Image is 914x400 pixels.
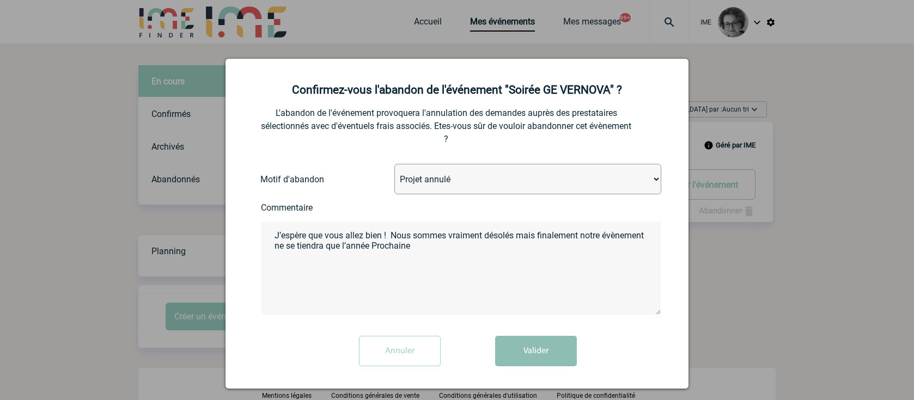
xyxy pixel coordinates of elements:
p: L'abandon de l'événement provoquera l'annulation des demandes auprès des prestataires sélectionné... [261,107,631,146]
input: Annuler [359,336,441,366]
label: Commentaire [261,202,348,213]
label: Motif d'abandon [260,174,345,184]
h2: Confirmez-vous l'abandon de l'événement "Soirée GE VERNOVA" ? [239,83,675,96]
button: Valider [495,336,577,366]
